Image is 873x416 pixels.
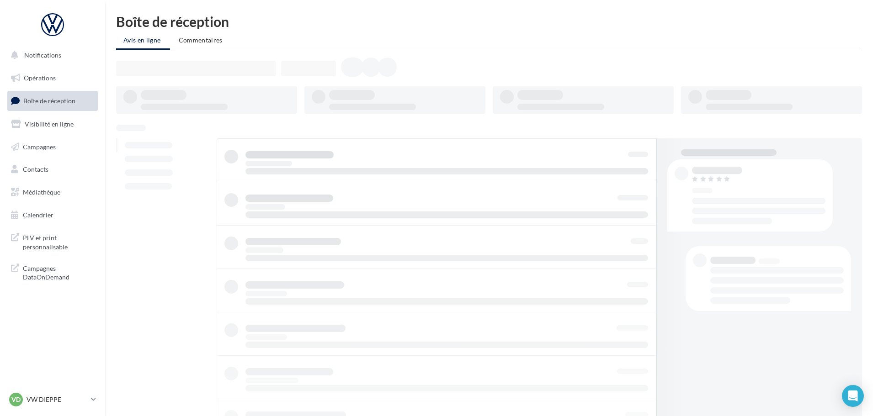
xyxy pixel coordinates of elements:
[5,68,100,88] a: Opérations
[11,395,21,404] span: VD
[23,188,60,196] span: Médiathèque
[179,36,223,44] span: Commentaires
[5,258,100,285] a: Campagnes DataOnDemand
[5,183,100,202] a: Médiathèque
[27,395,87,404] p: VW DIEPPE
[5,205,100,225] a: Calendrier
[25,120,74,128] span: Visibilité en ligne
[23,142,56,150] span: Campagnes
[5,115,100,134] a: Visibilité en ligne
[23,232,94,251] span: PLV et print personnalisable
[5,137,100,157] a: Campagnes
[23,211,53,219] span: Calendrier
[7,391,98,408] a: VD VW DIEPPE
[23,165,48,173] span: Contacts
[23,262,94,282] span: Campagnes DataOnDemand
[5,91,100,111] a: Boîte de réception
[5,46,96,65] button: Notifications
[24,51,61,59] span: Notifications
[116,15,862,28] div: Boîte de réception
[24,74,56,82] span: Opérations
[842,385,864,407] div: Open Intercom Messenger
[5,160,100,179] a: Contacts
[5,228,100,255] a: PLV et print personnalisable
[23,97,75,105] span: Boîte de réception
